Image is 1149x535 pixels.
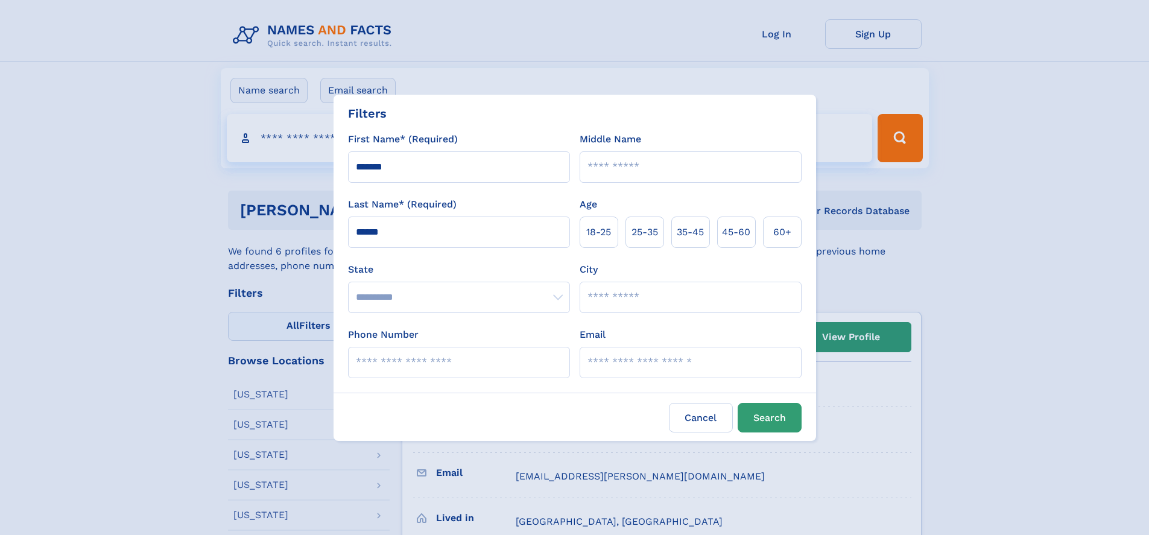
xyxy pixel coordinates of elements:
span: 18‑25 [586,225,611,239]
span: 25‑35 [631,225,658,239]
div: Filters [348,104,387,122]
span: 45‑60 [722,225,750,239]
button: Search [738,403,802,432]
span: 35‑45 [677,225,704,239]
label: Cancel [669,403,733,432]
span: 60+ [773,225,791,239]
label: Email [580,328,606,342]
label: State [348,262,570,277]
label: Middle Name [580,132,641,147]
label: Last Name* (Required) [348,197,457,212]
label: City [580,262,598,277]
label: First Name* (Required) [348,132,458,147]
label: Age [580,197,597,212]
label: Phone Number [348,328,419,342]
